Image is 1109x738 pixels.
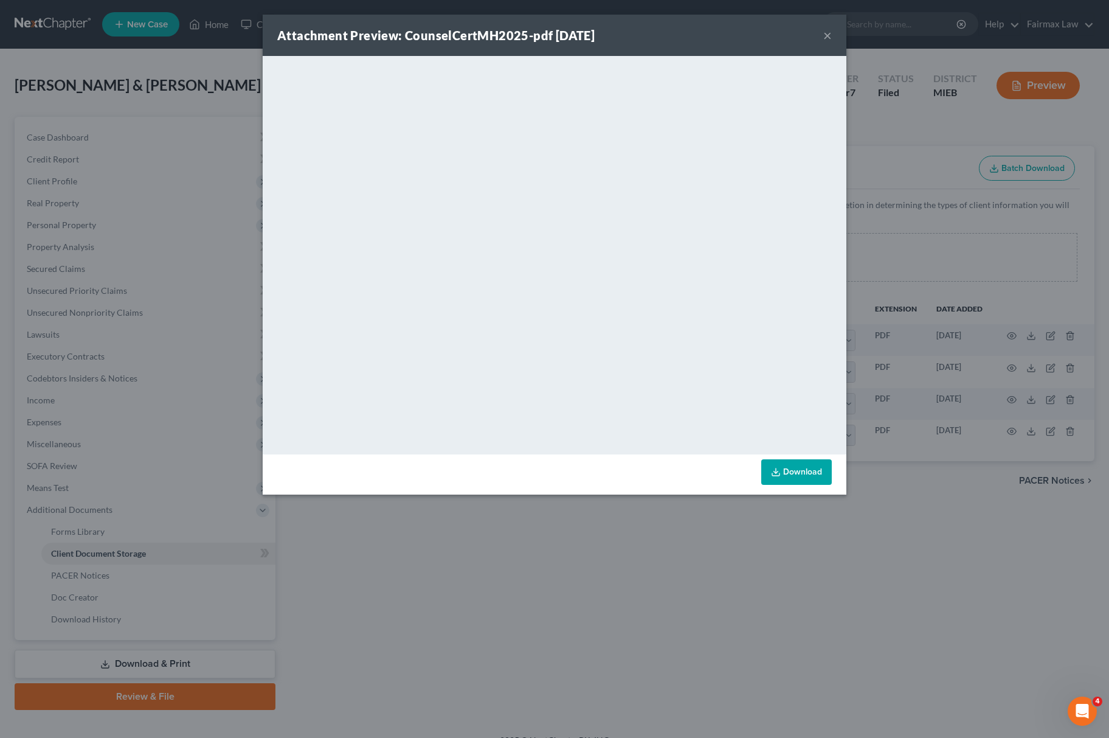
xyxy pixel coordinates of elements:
[761,459,832,485] a: Download
[1068,697,1097,726] iframe: Intercom live chat
[1093,697,1102,706] span: 4
[823,28,832,43] button: ×
[263,56,846,451] iframe: <object ng-attr-data='[URL][DOMAIN_NAME]' type='application/pdf' width='100%' height='650px'></ob...
[277,28,595,43] strong: Attachment Preview: CounselCertMH2025-pdf [DATE]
